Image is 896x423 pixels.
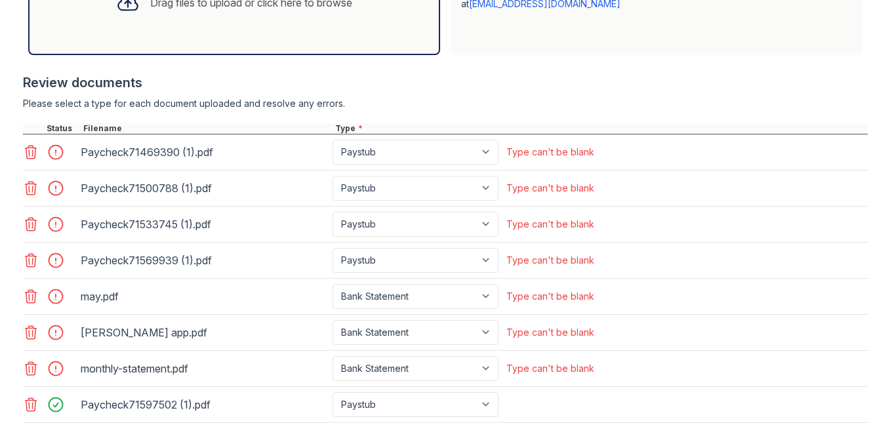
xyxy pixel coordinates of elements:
div: Paycheck71597502 (1).pdf [81,394,327,415]
div: [PERSON_NAME] app.pdf [81,322,327,343]
div: Type [333,123,868,134]
div: Type can't be blank [506,182,594,195]
div: Status [44,123,81,134]
div: Type can't be blank [506,146,594,159]
div: Paycheck71469390 (1).pdf [81,142,327,163]
div: Filename [81,123,333,134]
div: monthly-statement.pdf [81,358,327,379]
div: Paycheck71569939 (1).pdf [81,250,327,271]
div: Type can't be blank [506,326,594,339]
div: Paycheck71533745 (1).pdf [81,214,327,235]
div: Type can't be blank [506,218,594,231]
div: Review documents [23,73,868,92]
div: Please select a type for each document uploaded and resolve any errors. [23,97,868,110]
div: Type can't be blank [506,290,594,303]
div: may.pdf [81,286,327,307]
div: Type can't be blank [506,254,594,267]
div: Type can't be blank [506,362,594,375]
div: Paycheck71500788 (1).pdf [81,178,327,199]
